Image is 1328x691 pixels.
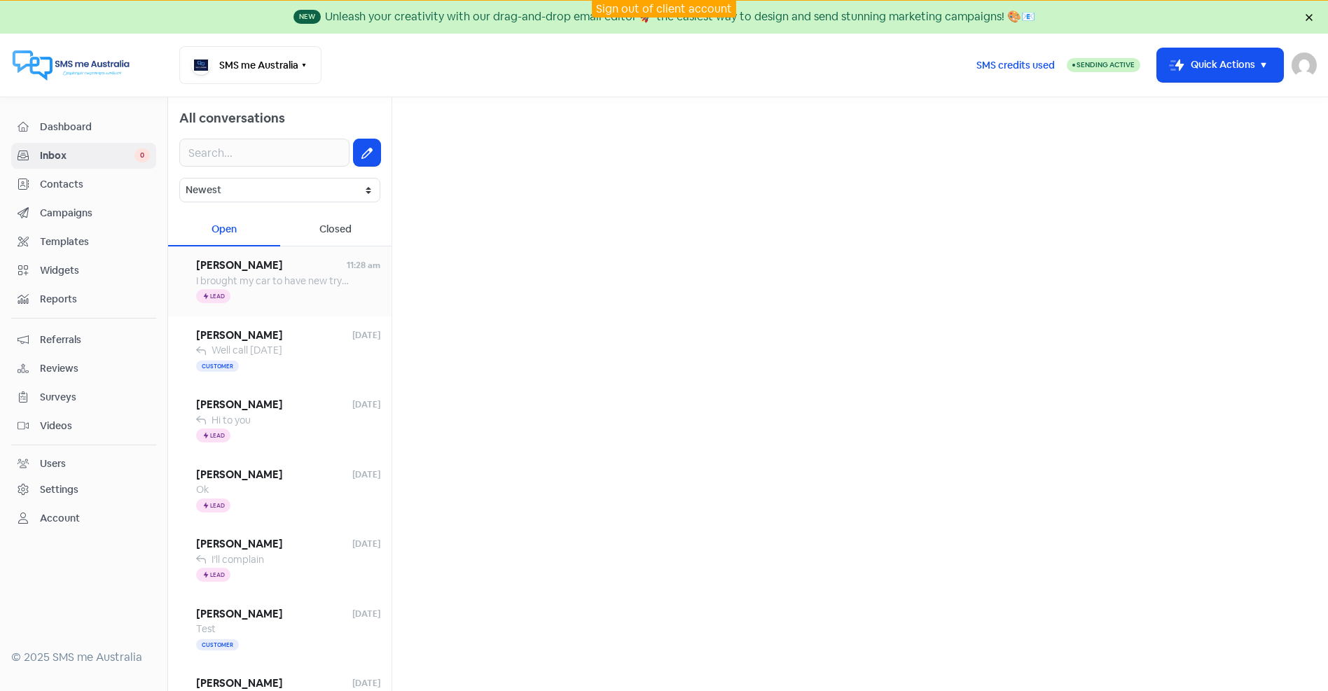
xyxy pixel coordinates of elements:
[196,622,216,635] span: Test
[11,477,156,503] a: Settings
[1067,57,1140,74] a: Sending Active
[196,467,352,483] span: [PERSON_NAME]
[212,553,264,566] span: I’ll complain
[40,333,150,347] span: Referrals
[196,258,347,274] span: [PERSON_NAME]
[210,503,225,508] span: Lead
[352,329,380,342] span: [DATE]
[352,608,380,620] span: [DATE]
[11,172,156,197] a: Contacts
[40,235,150,249] span: Templates
[179,110,285,126] span: All conversations
[134,148,150,162] span: 0
[210,293,225,299] span: Lead
[40,148,134,163] span: Inbox
[196,328,352,344] span: [PERSON_NAME]
[11,327,156,353] a: Referrals
[40,511,80,526] div: Account
[11,649,156,666] div: © 2025 SMS me Australia
[1077,60,1135,69] span: Sending Active
[40,120,150,134] span: Dashboard
[596,1,732,16] a: Sign out of client account
[11,384,156,410] a: Surveys
[1157,48,1283,82] button: Quick Actions
[347,259,380,272] span: 11:28 am
[210,433,225,438] span: Lead
[179,46,321,84] button: SMS me Australia
[196,536,352,552] span: [PERSON_NAME]
[352,677,380,690] span: [DATE]
[352,398,380,411] span: [DATE]
[40,206,150,221] span: Campaigns
[11,229,156,255] a: Templates
[976,58,1055,73] span: SMS credits used
[1292,53,1317,78] img: User
[40,292,150,307] span: Reports
[212,414,251,426] span: Hi to you
[196,397,352,413] span: [PERSON_NAME]
[11,143,156,169] a: Inbox 0
[40,419,150,433] span: Videos
[280,214,392,246] div: Closed
[11,505,156,531] a: Account
[40,482,78,497] div: Settings
[168,214,280,246] div: Open
[352,538,380,550] span: [DATE]
[964,57,1067,71] a: SMS credits used
[196,606,352,622] span: [PERSON_NAME]
[40,390,150,405] span: Surveys
[11,114,156,140] a: Dashboard
[196,483,209,496] span: Ok
[196,361,239,372] span: Customer
[11,200,156,226] a: Campaigns
[40,456,66,471] div: Users
[11,286,156,312] a: Reports
[212,344,282,356] span: Well call [DATE]
[40,177,150,192] span: Contacts
[40,361,150,376] span: Reviews
[11,258,156,284] a: Widgets
[11,356,156,382] a: Reviews
[352,468,380,481] span: [DATE]
[11,413,156,439] a: Videos
[210,572,225,578] span: Lead
[11,451,156,477] a: Users
[196,639,239,650] span: Customer
[179,139,350,167] input: Search...
[40,263,150,278] span: Widgets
